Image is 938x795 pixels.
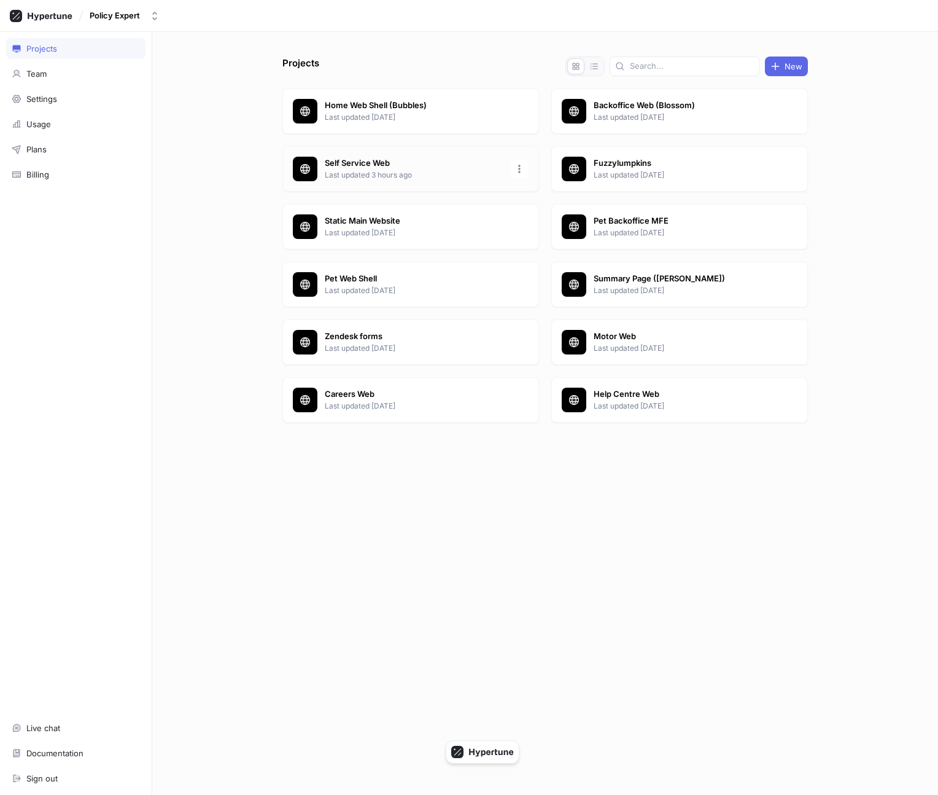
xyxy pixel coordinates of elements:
[594,157,772,170] p: Fuzzylumpkins
[325,170,503,181] p: Last updated 3 hours ago
[594,331,772,343] p: Motor Web
[325,343,503,354] p: Last updated [DATE]
[26,773,58,783] div: Sign out
[594,388,772,401] p: Help Centre Web
[26,144,47,154] div: Plans
[26,119,51,129] div: Usage
[6,38,145,59] a: Projects
[325,331,503,343] p: Zendesk forms
[594,343,772,354] p: Last updated [DATE]
[26,44,57,53] div: Projects
[594,401,772,412] p: Last updated [DATE]
[630,60,754,72] input: Search...
[282,57,319,76] p: Projects
[594,215,772,227] p: Pet Backoffice MFE
[6,114,145,135] a: Usage
[85,6,165,26] button: Policy Expert
[26,723,60,733] div: Live chat
[594,273,772,285] p: Summary Page ([PERSON_NAME])
[6,164,145,185] a: Billing
[90,10,140,21] div: Policy Expert
[6,63,145,84] a: Team
[26,69,47,79] div: Team
[6,743,145,764] a: Documentation
[325,388,503,401] p: Careers Web
[325,100,503,112] p: Home Web Shell (Bubbles)
[594,227,772,238] p: Last updated [DATE]
[325,215,503,227] p: Static Main Website
[785,63,802,70] span: New
[26,170,49,179] div: Billing
[6,139,145,160] a: Plans
[325,157,503,170] p: Self Service Web
[325,227,503,238] p: Last updated [DATE]
[6,88,145,109] a: Settings
[325,112,503,123] p: Last updated [DATE]
[594,170,772,181] p: Last updated [DATE]
[325,285,503,296] p: Last updated [DATE]
[594,285,772,296] p: Last updated [DATE]
[325,273,503,285] p: Pet Web Shell
[594,112,772,123] p: Last updated [DATE]
[325,401,503,412] p: Last updated [DATE]
[594,100,772,112] p: Backoffice Web (Blossom)
[26,748,83,758] div: Documentation
[26,94,57,104] div: Settings
[765,57,808,76] button: New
